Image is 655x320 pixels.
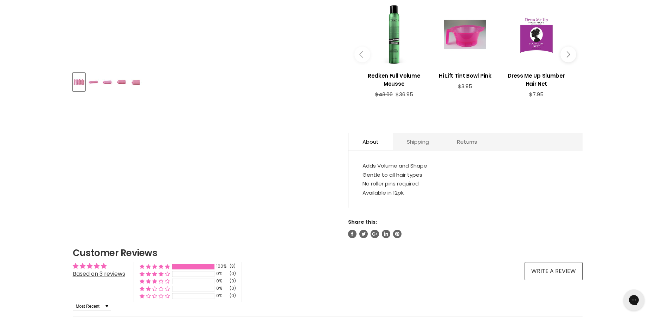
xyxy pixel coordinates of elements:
[620,287,648,313] iframe: Gorgias live chat messenger
[117,74,128,90] img: Hi Lift Pink Foam Rollers
[73,74,84,90] img: Hi Lift Pink Foam Rollers
[87,73,99,91] button: Hi Lift Pink Foam Rollers
[362,72,426,88] h3: Redken Full Volume Mousse
[433,66,497,83] a: View product:Hi Lift Tint Bowl Pink
[433,72,497,80] h3: Hi Lift Tint Bowl Pink
[131,74,142,90] img: Hi Lift Pink Foam Rollers
[73,247,583,259] h2: Customer Reviews
[525,262,583,280] a: Write a review
[529,91,544,98] span: $7.95
[230,263,236,269] div: (3)
[102,73,114,91] button: Hi Lift Pink Foam Rollers
[140,263,170,269] div: 100% (3) reviews with 5 star rating
[504,72,568,88] h3: Dress Me Up Slumber Hair Net
[73,270,125,278] a: Based on 3 reviews
[130,73,143,91] button: Hi Lift Pink Foam Rollers
[348,133,393,150] a: About
[102,74,113,90] img: Hi Lift Pink Foam Rollers
[348,218,377,226] span: Share this:
[362,179,569,188] li: No roller pins required
[362,161,569,197] div: Available in 12pk.
[73,262,125,270] div: Average rating is 5.00 stars
[216,263,227,269] div: 100%
[362,66,426,91] a: View product:Redken Full Volume Mousse
[116,73,128,91] button: Hi Lift Pink Foam Rollers
[73,73,85,91] button: Hi Lift Pink Foam Rollers
[88,74,99,90] img: Hi Lift Pink Foam Rollers
[362,170,569,179] li: Gentle to all hair types
[396,91,413,98] span: $36.95
[348,219,583,238] aside: Share this:
[393,133,443,150] a: Shipping
[72,71,336,91] div: Product thumbnails
[73,302,111,311] select: Sort dropdown
[375,91,393,98] span: $43.00
[443,133,491,150] a: Returns
[458,83,472,90] span: $3.95
[362,161,569,170] li: Adds Volume and Shape
[504,66,568,91] a: View product:Dress Me Up Slumber Hair Net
